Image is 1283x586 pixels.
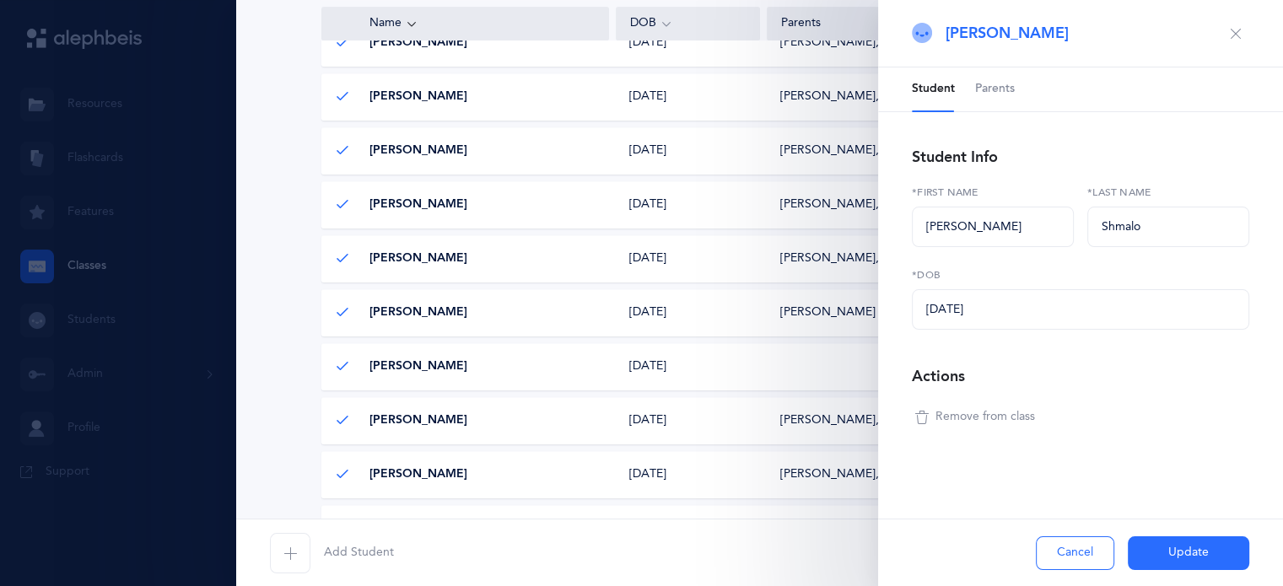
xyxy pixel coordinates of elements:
span: [PERSON_NAME] [369,358,467,375]
div: [DATE] [616,412,760,429]
span: [PERSON_NAME] [369,466,467,483]
button: Cancel [1036,536,1114,570]
div: [PERSON_NAME], [PERSON_NAME] [780,89,978,105]
div: DOB [630,14,746,33]
div: Student Info [912,147,998,168]
div: [DATE] [616,304,760,321]
div: [DATE] [616,35,760,51]
div: [DATE] [616,89,760,105]
label: *Last name [1087,185,1249,200]
div: [DATE] [616,196,760,213]
div: [DATE] [616,358,760,375]
span: [PERSON_NAME] [369,196,467,213]
label: *First name [912,185,1074,200]
div: [PERSON_NAME], [PERSON_NAME] [780,250,978,267]
button: Add Student [270,533,394,573]
div: [PERSON_NAME], [PERSON_NAME] [780,35,978,51]
span: [PERSON_NAME] [369,89,467,105]
span: [PERSON_NAME] [369,35,467,51]
iframe: Drift Widget Chat Controller [1199,502,1263,566]
span: [PERSON_NAME] [369,412,467,429]
div: [PERSON_NAME], [PERSON_NAME] [780,142,978,159]
span: Name [336,15,402,32]
div: [PERSON_NAME], [PERSON_NAME] [780,196,978,213]
span: Parents [975,81,1015,98]
button: Remove from class [912,404,1038,431]
div: [PERSON_NAME] (Mo) [PERSON_NAME], [PERSON_NAME] [780,304,1104,321]
span: [PERSON_NAME] [369,142,467,159]
div: [DATE] [616,250,760,267]
span: [PERSON_NAME] [369,304,467,321]
span: Remove from class [935,409,1035,426]
span: [PERSON_NAME] [369,250,467,267]
div: Actions [912,366,965,387]
div: [DATE] [616,466,760,483]
span: Add Student [324,545,394,562]
div: [PERSON_NAME], [PERSON_NAME] [780,412,978,429]
span: [PERSON_NAME] [946,23,1069,44]
div: [DATE] [616,142,760,159]
button: Update [1128,536,1249,570]
div: Parents [781,15,1184,32]
div: [PERSON_NAME], [PERSON_NAME] [780,466,978,483]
